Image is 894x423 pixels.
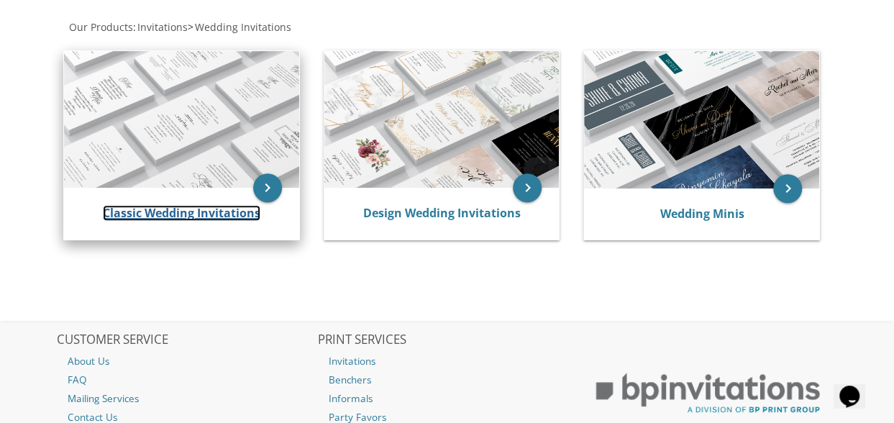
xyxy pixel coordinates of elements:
span: Invitations [137,20,188,34]
img: Design Wedding Invitations [324,51,560,188]
a: Invitations [318,352,577,370]
a: Invitations [136,20,188,34]
a: keyboard_arrow_right [253,173,282,202]
h2: PRINT SERVICES [318,333,577,347]
a: Benchers [318,370,577,389]
a: Our Products [68,20,133,34]
a: FAQ [57,370,316,389]
a: Wedding Invitations [193,20,291,34]
a: keyboard_arrow_right [513,173,542,202]
a: Design Wedding Invitations [362,205,520,221]
img: Wedding Minis [584,51,819,188]
span: > [188,20,291,34]
h2: CUSTOMER SERVICE [57,333,316,347]
a: Wedding Minis [660,206,744,222]
a: Mailing Services [57,389,316,408]
div: : [57,20,447,35]
a: About Us [57,352,316,370]
img: Classic Wedding Invitations [64,51,299,188]
iframe: chat widget [834,365,880,409]
a: Informals [318,389,577,408]
a: Classic Wedding Invitations [103,205,260,221]
a: keyboard_arrow_right [773,174,802,203]
span: Wedding Invitations [195,20,291,34]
